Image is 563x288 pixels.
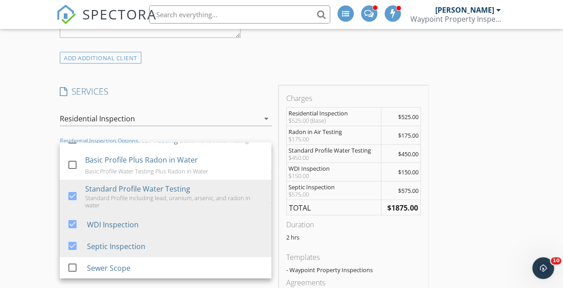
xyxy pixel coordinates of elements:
div: [PERSON_NAME] [435,5,494,14]
div: Waypoint Property Inspections, LLC [410,14,501,24]
div: Standard Profile Water Testing [85,183,190,194]
h4: SERVICES [60,85,271,97]
div: Basic Profile Water Testing [87,134,178,145]
img: The Best Home Inspection Software - Spectora [56,5,76,24]
a: SPECTORA [56,12,157,31]
div: ADD ADDITIONAL client [60,52,141,64]
div: Templates [286,251,421,262]
div: Agreements [286,277,421,288]
div: Septic Inspection [87,240,146,251]
span: $525.00 [398,112,419,120]
div: WDI Inspection [289,164,380,172]
div: $175.00 [289,135,380,142]
iframe: Intercom live chat [532,257,554,279]
div: Basic Profile Water Testing [180,136,249,144]
strong: $1875.00 [387,202,418,212]
span: $150.00 [398,168,419,176]
div: Residential Inspection [60,114,135,122]
div: Standard Profile Water Testing [289,146,380,154]
div: Basic Profile Water Testing Plus Radon in Water [85,167,208,174]
input: Search everything... [149,5,330,24]
div: Duration [286,219,421,230]
span: 10 [551,257,561,264]
div: Basic Profile Plus Radon in Water [85,154,198,165]
div: - Waypoint Property Inspections [286,266,421,273]
div: Residential Inspection [289,109,380,116]
i: arrow_drop_down [261,113,272,124]
span: $175.00 [398,131,419,139]
p: 2 hrs [286,233,421,240]
div: $450.00 [289,154,380,161]
i: arrow_drop_down [261,144,272,155]
div: WDI Inspection [87,219,139,230]
div: Charges [286,92,421,103]
div: Sewer Scope [87,262,131,273]
div: Radon in Air Testing [289,128,380,135]
span: $450.00 [398,149,419,158]
div: $150.00 [289,172,380,179]
div: $525.00 (Base) [289,116,380,124]
td: TOTAL [286,199,381,215]
div: Septic Inspection [289,183,380,190]
span: $575.00 [398,186,419,194]
span: SPECTORA [82,5,157,24]
div: $575.00 [289,190,380,197]
div: Standard Profile including lead, uranium, arsenic, and radon in water [85,194,264,208]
